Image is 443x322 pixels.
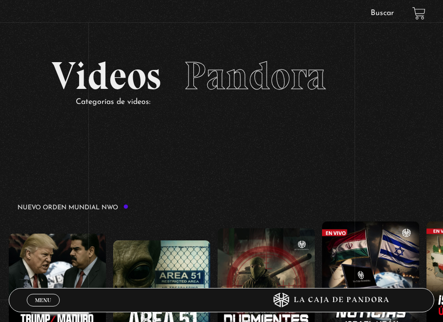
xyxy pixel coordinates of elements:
h2: Videos [51,56,392,95]
a: View your shopping cart [412,7,426,20]
span: Menu [35,297,51,303]
span: Pandora [184,52,326,99]
span: Cerrar [32,305,54,312]
a: Buscar [371,9,394,17]
p: Categorías de videos: [76,95,392,109]
h3: Nuevo Orden Mundial NWO [17,204,129,211]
